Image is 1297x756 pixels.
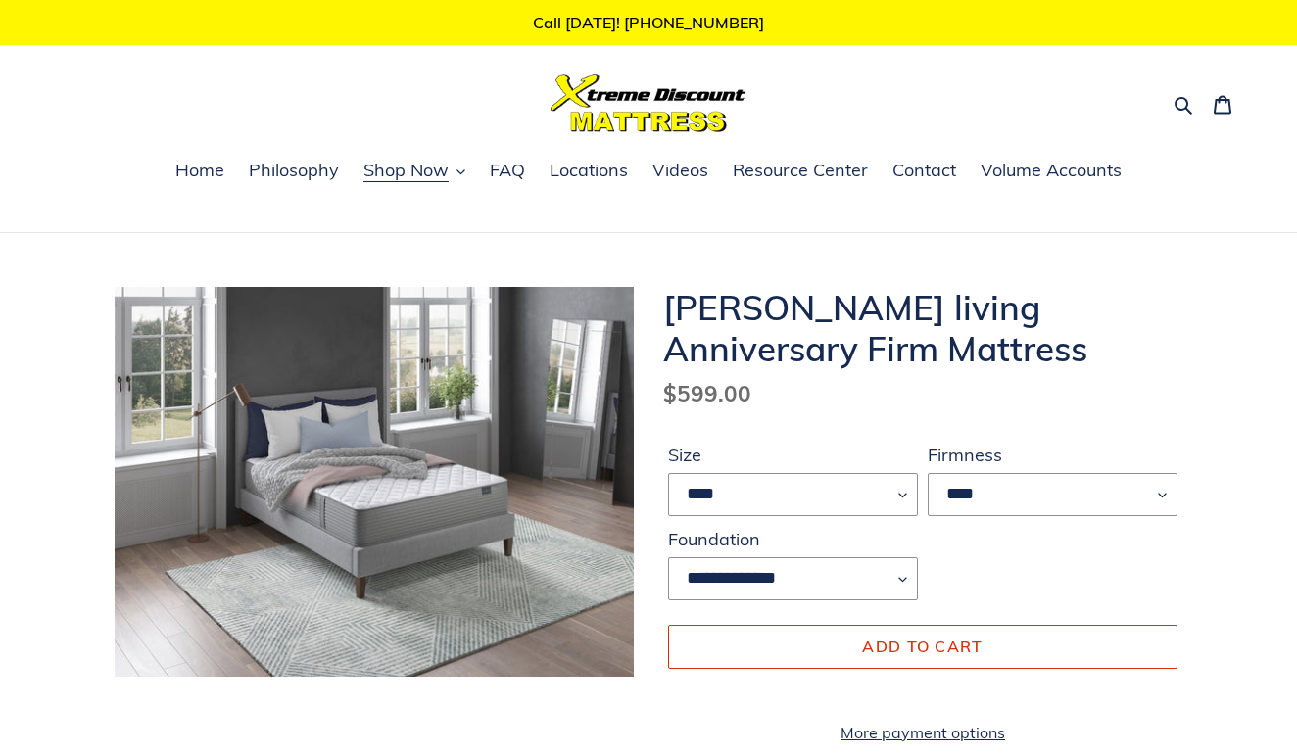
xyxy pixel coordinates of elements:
a: FAQ [480,157,535,186]
span: Contact [892,159,956,182]
label: Foundation [668,526,918,552]
span: Shop Now [363,159,449,182]
img: scott living anniversary firm lifestyle [115,287,634,677]
a: Contact [883,157,966,186]
label: Size [668,442,918,468]
a: Philosophy [239,157,349,186]
button: Add to cart [668,625,1177,668]
label: Firmness [928,442,1177,468]
span: Philosophy [249,159,339,182]
h1: [PERSON_NAME] living Anniversary Firm Mattress [663,287,1182,369]
span: $599.00 [663,379,751,407]
a: Home [166,157,234,186]
span: Resource Center [733,159,868,182]
span: Home [175,159,224,182]
a: Videos [643,157,718,186]
a: Volume Accounts [971,157,1131,186]
button: Shop Now [354,157,475,186]
span: Locations [550,159,628,182]
span: Volume Accounts [981,159,1122,182]
span: FAQ [490,159,525,182]
a: Resource Center [723,157,878,186]
span: Videos [652,159,708,182]
span: Add to cart [862,637,983,656]
a: More payment options [668,721,1177,744]
a: Locations [540,157,638,186]
img: Xtreme Discount Mattress [551,74,746,132]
